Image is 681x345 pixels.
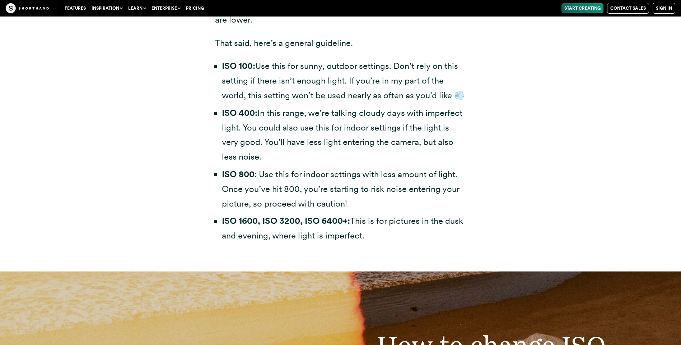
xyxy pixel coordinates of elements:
[222,108,257,118] strong: ISO 400:
[222,167,466,211] li: : Use this for indoor settings with less amount of light. Once you’ve hit 800, you’re starting to...
[89,3,125,13] button: Inspiration
[222,216,350,226] strong: ISO 1600, ISO 3200, ISO 6400+:
[222,106,466,164] li: In this range, we’re talking cloudy days with imperfect light. You could also use this for indoor...
[62,3,89,13] a: Features
[222,61,255,71] strong: ISO 100:
[183,3,207,13] a: Pricing
[222,59,466,103] li: Use this for sunny, outdoor settings. Don’t rely on this setting if there isn’t enough light. If ...
[561,3,603,13] a: Start Creating
[653,3,675,14] a: Sign in
[607,3,649,14] a: Contact Sales
[222,169,255,179] strong: ISO 800
[6,3,49,13] img: The Craft
[215,36,466,51] p: That said, here’s a general guideline.
[222,214,466,243] li: This is for pictures in the dusk and evening, where light is imperfect.
[125,3,149,13] button: Learn
[149,3,183,13] button: Enterprise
